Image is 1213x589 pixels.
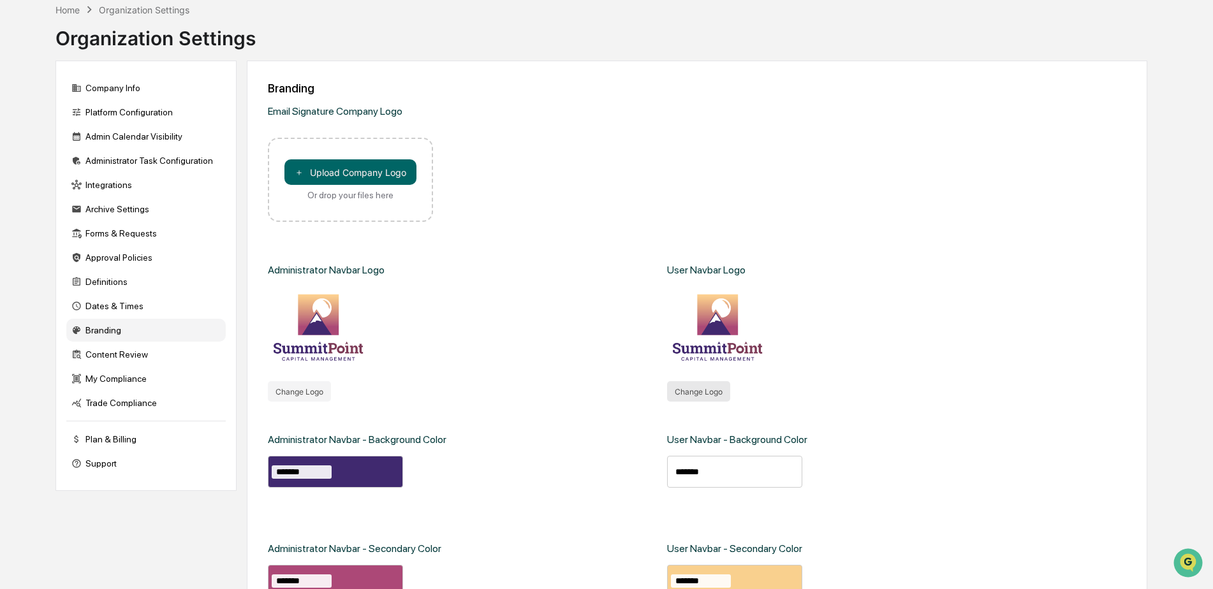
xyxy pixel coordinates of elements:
[127,216,154,226] span: Pylon
[66,391,226,414] div: Trade Compliance
[66,343,226,366] div: Content Review
[284,159,416,185] button: Or drop your files here
[268,82,1126,95] div: Branding
[66,198,226,221] div: Archive Settings
[667,286,769,371] img: User Logo
[13,98,36,120] img: 1746055101610-c473b297-6a78-478c-a979-82029cc54cd1
[66,452,226,475] div: Support
[43,110,161,120] div: We're available if you need us!
[66,76,226,99] div: Company Info
[66,149,226,172] div: Administrator Task Configuration
[87,156,163,178] a: 🗄️Attestations
[26,185,80,198] span: Data Lookup
[8,156,87,178] a: 🖐️Preclearance
[26,161,82,173] span: Preclearance
[43,98,209,110] div: Start new chat
[66,222,226,245] div: Forms & Requests
[268,286,370,371] img: Adnmin Logo
[13,162,23,172] div: 🖐️
[90,215,154,226] a: Powered byPylon
[667,264,746,276] div: User Navbar Logo
[667,433,807,446] div: User Navbar - Background Color
[66,246,226,269] div: Approval Policies
[295,166,304,178] span: ＋
[55,17,256,50] div: Organization Settings
[66,125,226,148] div: Admin Calendar Visibility
[268,105,654,117] div: Email Signature Company Logo
[268,381,331,402] button: Change Logo
[66,367,226,390] div: My Compliance
[217,101,232,117] button: Start new chat
[66,270,226,293] div: Definitions
[66,173,226,196] div: Integrations
[8,180,85,203] a: 🔎Data Lookup
[1172,547,1207,581] iframe: Open customer support
[13,27,232,47] p: How can we help?
[66,428,226,451] div: Plan & Billing
[55,4,80,15] div: Home
[66,319,226,342] div: Branding
[99,4,189,15] div: Organization Settings
[13,186,23,196] div: 🔎
[268,542,441,555] div: Administrator Navbar - Secondary Color
[66,294,226,317] div: Dates & Times
[667,542,802,555] div: User Navbar - Secondary Color
[105,161,158,173] span: Attestations
[667,381,730,402] button: Change Logo
[92,162,103,172] div: 🗄️
[307,190,393,200] div: Or drop your files here
[268,433,446,446] div: Administrator Navbar - Background Color
[66,101,226,124] div: Platform Configuration
[268,264,385,276] div: Administrator Navbar Logo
